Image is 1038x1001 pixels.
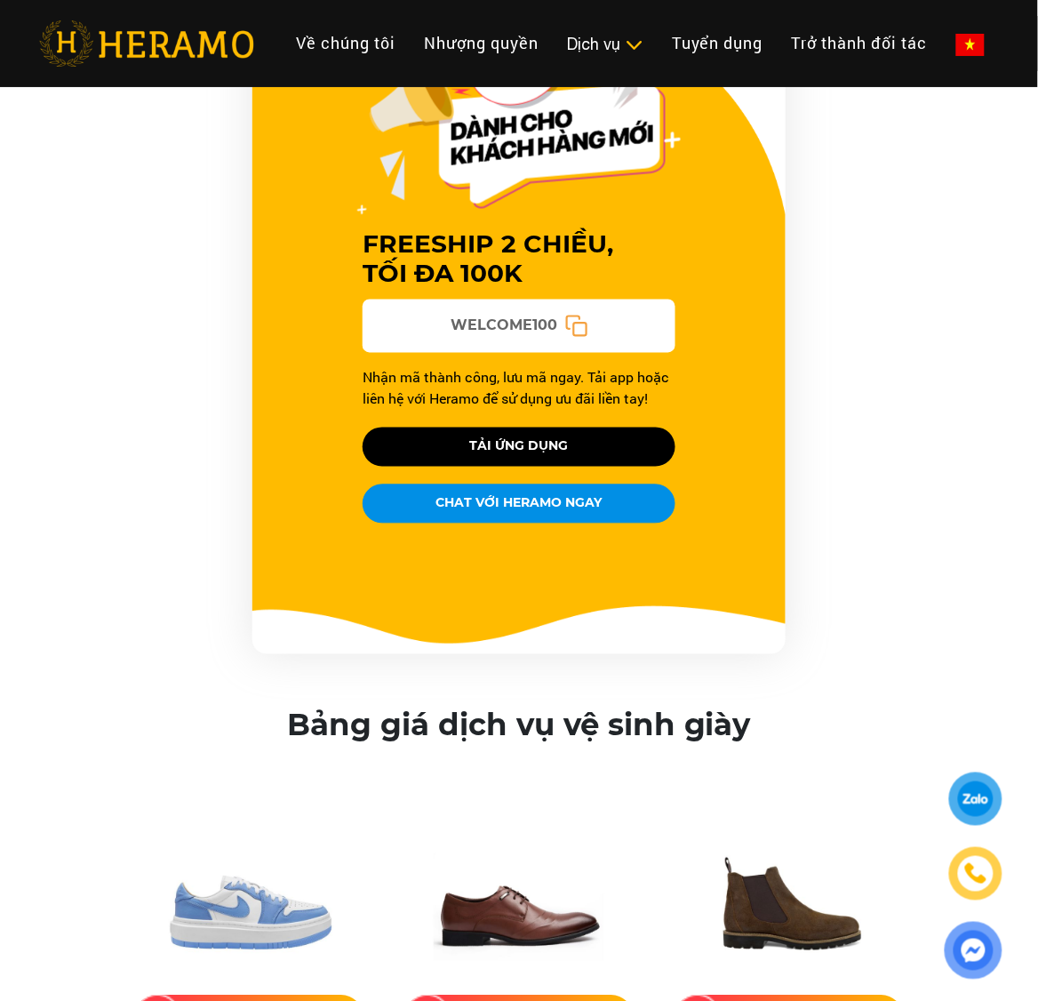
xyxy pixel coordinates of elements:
img: Vệ sinh toàn diện giày da lộn [700,818,878,996]
a: phone-icon [952,850,1000,898]
a: Về chúng tôi [282,24,410,62]
img: heramo-logo.png [39,20,254,67]
span: WELCOME100 [451,316,557,337]
h2: Bảng giá dịch vụ vệ sinh giày [287,708,751,744]
img: Vệ sinh giày toàn diện [160,818,338,996]
img: Offer Header [357,21,681,215]
h3: FREESHIP 2 CHIỀU, TỐI ĐA 100K [363,229,675,289]
button: TẢI ỨNG DỤNG [363,428,675,467]
img: subToggleIcon [625,36,643,54]
img: Vệ sinh toàn diện giày da, giày tây [430,818,608,996]
img: phone-icon [965,863,986,885]
img: vn-flag.png [956,34,985,56]
a: Nhượng quyền [410,24,553,62]
div: Dịch vụ [567,32,643,56]
a: Trở thành đối tác [778,24,942,62]
a: Tuyển dụng [658,24,778,62]
p: Nhận mã thành công, lưu mã ngay. Tải app hoặc liên hệ với Heramo để sử dụng ưu đãi liền tay! [363,367,675,410]
button: CHAT VỚI HERAMO NGAY [363,484,675,524]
